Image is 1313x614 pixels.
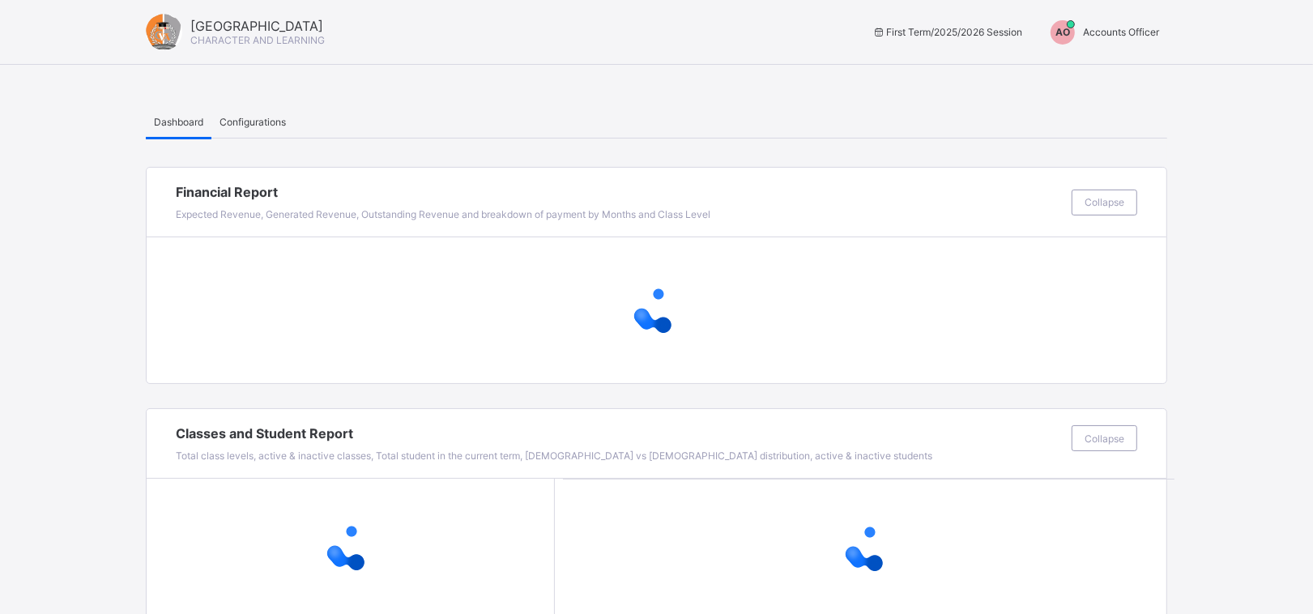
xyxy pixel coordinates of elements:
span: Total class levels, active & inactive classes, Total student in the current term, [DEMOGRAPHIC_DA... [176,450,932,462]
span: [GEOGRAPHIC_DATA] [190,18,325,34]
span: Financial Report [176,184,1064,200]
span: Configurations [220,116,286,128]
span: Expected Revenue, Generated Revenue, Outstanding Revenue and breakdown of payment by Months and C... [176,208,710,220]
span: CHARACTER AND LEARNING [190,34,325,46]
span: AO [1055,26,1070,38]
span: Classes and Student Report [176,425,1064,441]
span: Accounts Officer [1083,26,1159,38]
span: session/term information [872,26,1022,38]
span: Collapse [1085,196,1124,208]
span: Collapse [1085,433,1124,445]
span: Dashboard [154,116,203,128]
